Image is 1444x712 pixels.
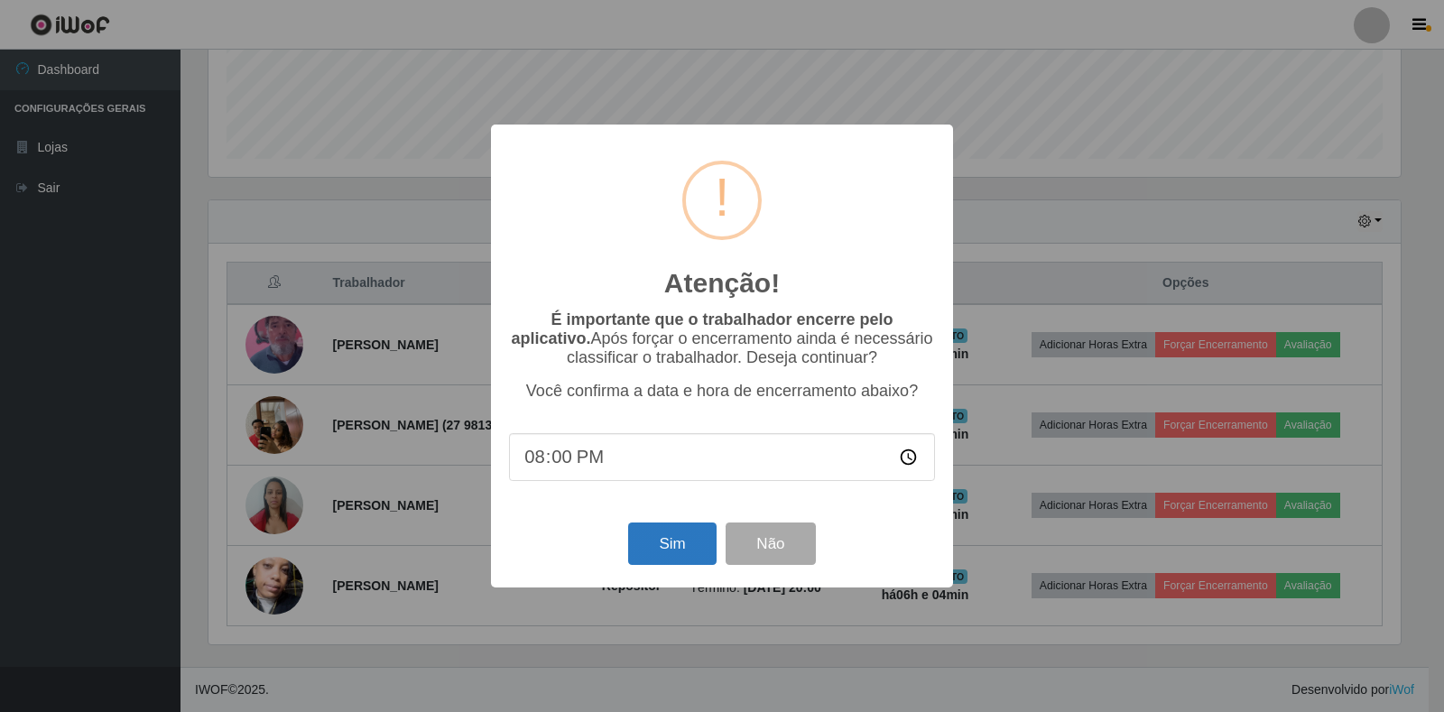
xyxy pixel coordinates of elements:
[664,267,780,300] h2: Atenção!
[511,310,893,347] b: É importante que o trabalhador encerre pelo aplicativo.
[509,310,935,367] p: Após forçar o encerramento ainda é necessário classificar o trabalhador. Deseja continuar?
[726,522,815,565] button: Não
[509,382,935,401] p: Você confirma a data e hora de encerramento abaixo?
[628,522,716,565] button: Sim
